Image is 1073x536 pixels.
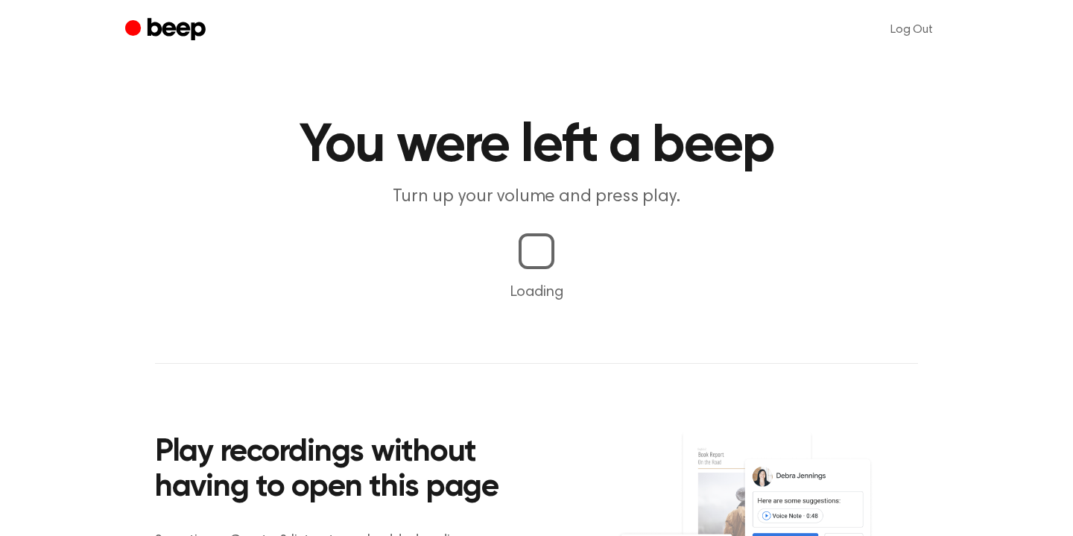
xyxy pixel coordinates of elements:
[250,185,823,209] p: Turn up your volume and press play.
[155,435,557,506] h2: Play recordings without having to open this page
[876,12,948,48] a: Log Out
[155,119,918,173] h1: You were left a beep
[125,16,209,45] a: Beep
[18,281,1055,303] p: Loading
